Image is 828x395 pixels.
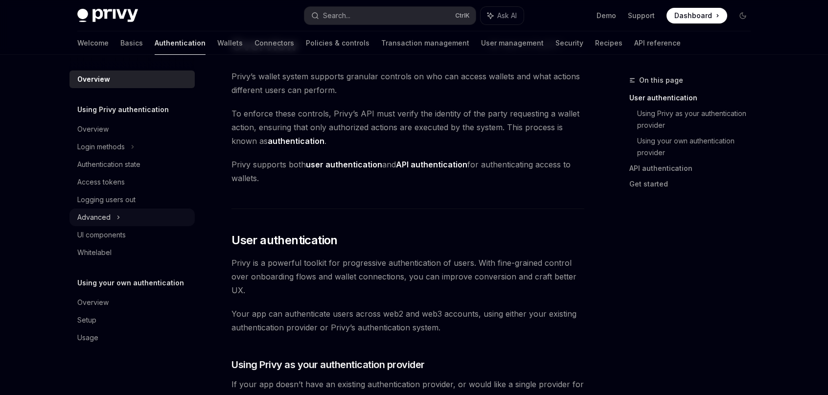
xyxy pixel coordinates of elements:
[77,194,136,206] div: Logging users out
[69,70,195,88] a: Overview
[481,31,544,55] a: User management
[77,297,109,308] div: Overview
[231,70,584,97] span: Privy’s wallet system supports granular controls on who can access wallets and what actions diffe...
[69,244,195,261] a: Whitelabel
[304,7,476,24] button: Search...CtrlK
[231,307,584,334] span: Your app can authenticate users across web2 and web3 accounts, using either your existing authent...
[231,232,338,248] span: User authentication
[497,11,517,21] span: Ask AI
[77,176,125,188] div: Access tokens
[637,106,759,133] a: Using Privy as your authentication provider
[667,8,727,23] a: Dashboard
[69,156,195,173] a: Authentication state
[254,31,294,55] a: Connectors
[69,120,195,138] a: Overview
[69,311,195,329] a: Setup
[323,10,350,22] div: Search...
[231,107,584,148] span: To enforce these controls, Privy’s API must verify the identity of the party requesting a wallet ...
[595,31,622,55] a: Recipes
[77,9,138,23] img: dark logo
[306,31,369,55] a: Policies & controls
[231,358,425,372] span: Using Privy as your authentication provider
[629,176,759,192] a: Get started
[674,11,712,21] span: Dashboard
[268,136,324,146] strong: authentication
[77,104,169,116] h5: Using Privy authentication
[455,12,470,20] span: Ctrl K
[77,229,126,241] div: UI components
[629,90,759,106] a: User authentication
[69,191,195,209] a: Logging users out
[555,31,583,55] a: Security
[77,31,109,55] a: Welcome
[637,133,759,161] a: Using your own authentication provider
[69,329,195,347] a: Usage
[77,314,96,326] div: Setup
[155,31,206,55] a: Authentication
[77,141,125,153] div: Login methods
[639,74,683,86] span: On this page
[381,31,469,55] a: Transaction management
[77,277,184,289] h5: Using your own authentication
[629,161,759,176] a: API authentication
[306,160,382,169] strong: user authentication
[77,73,110,85] div: Overview
[77,211,111,223] div: Advanced
[396,160,467,169] strong: API authentication
[634,31,681,55] a: API reference
[77,247,112,258] div: Whitelabel
[69,173,195,191] a: Access tokens
[77,123,109,135] div: Overview
[217,31,243,55] a: Wallets
[231,256,584,297] span: Privy is a powerful toolkit for progressive authentication of users. With fine-grained control ov...
[77,159,140,170] div: Authentication state
[481,7,524,24] button: Ask AI
[77,332,98,344] div: Usage
[231,158,584,185] span: Privy supports both and for authenticating access to wallets.
[69,294,195,311] a: Overview
[735,8,751,23] button: Toggle dark mode
[628,11,655,21] a: Support
[69,226,195,244] a: UI components
[597,11,616,21] a: Demo
[120,31,143,55] a: Basics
